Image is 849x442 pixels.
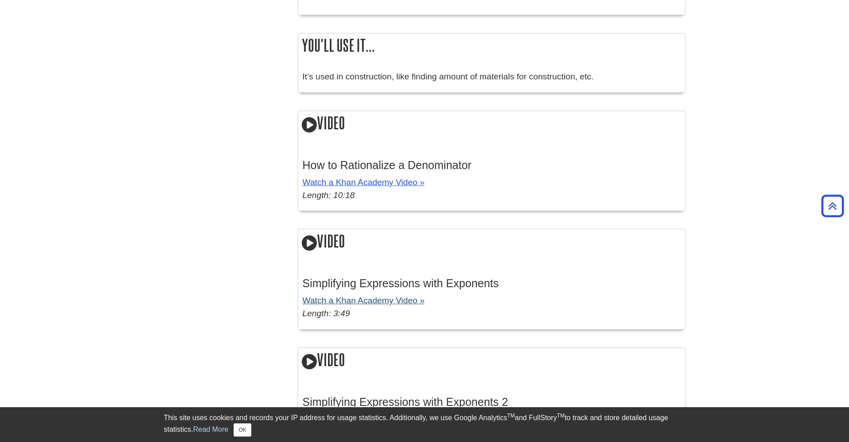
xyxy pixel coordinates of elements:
em: Length: 3:49 [303,309,350,318]
p: It’s used in construction, like finding amount of materials for construction, etc. [303,70,681,83]
h2: You'll use it... [298,33,685,57]
h2: Video [298,229,685,255]
h2: Video [298,348,685,373]
a: Watch a Khan Academy Video » [303,296,425,305]
a: Read More [193,425,228,433]
sup: TM [507,413,515,419]
a: Watch a Khan Academy Video » [303,178,425,187]
a: Back to Top [818,200,847,212]
h3: Simplifying Expressions with Exponents 2 [303,396,681,409]
button: Close [234,423,251,437]
sup: TM [557,413,565,419]
h2: Video [298,111,685,136]
h3: How to Rationalize a Denominator [303,159,681,172]
h3: Simplifying Expressions with Exponents [303,277,681,290]
em: Length: 10:18 [303,190,355,200]
div: This site uses cookies and records your IP address for usage statistics. Additionally, we use Goo... [164,413,685,437]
